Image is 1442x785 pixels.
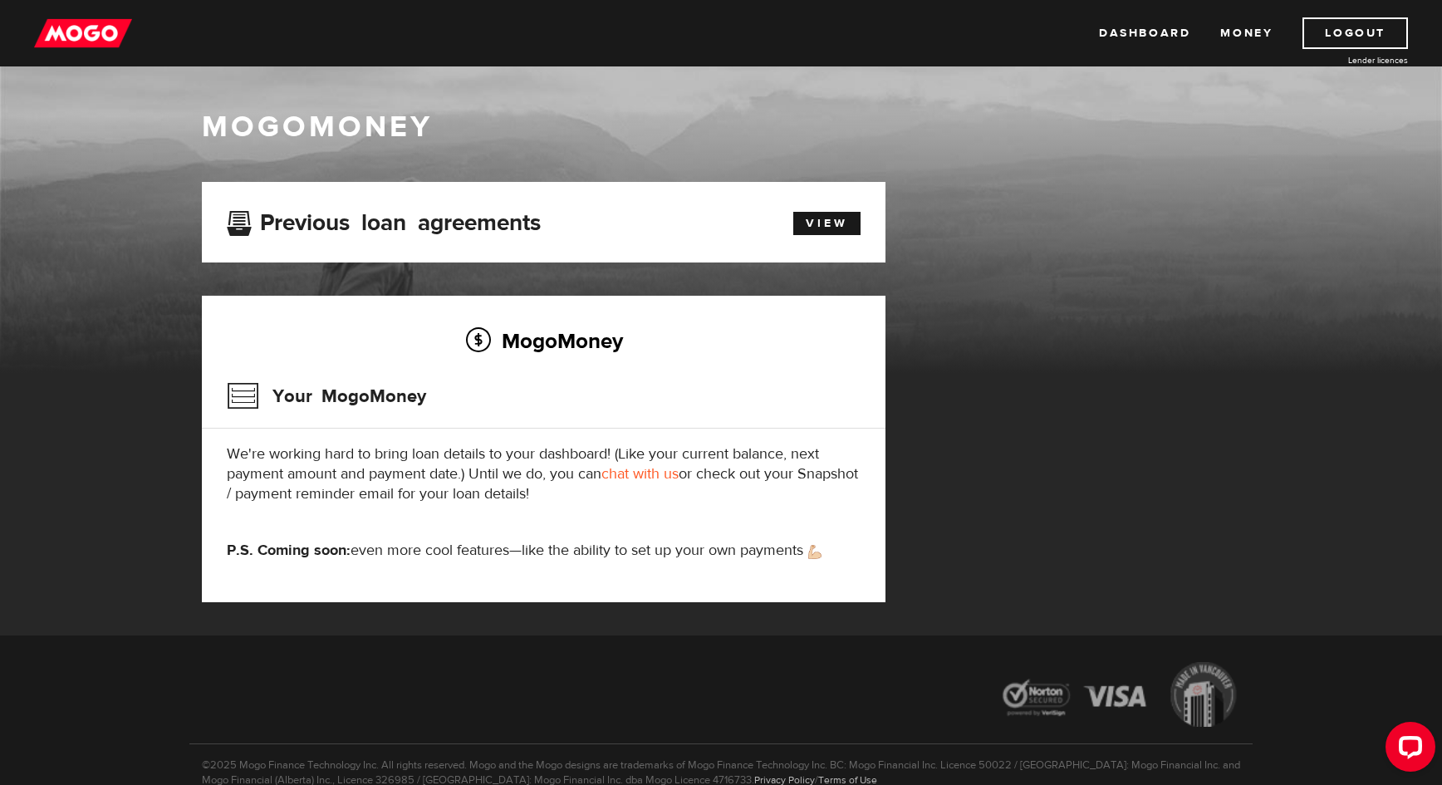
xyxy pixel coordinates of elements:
img: mogo_logo-11ee424be714fa7cbb0f0f49df9e16ec.png [34,17,132,49]
a: Dashboard [1099,17,1190,49]
a: Logout [1302,17,1408,49]
p: even more cool features—like the ability to set up your own payments [227,541,861,561]
a: chat with us [601,464,679,483]
a: Money [1220,17,1273,49]
img: legal-icons-92a2ffecb4d32d839781d1b4e4802d7b.png [987,650,1253,743]
a: View [793,212,861,235]
iframe: LiveChat chat widget [1372,715,1442,785]
h3: Your MogoMoney [227,375,426,418]
a: Lender licences [1283,54,1408,66]
strong: P.S. Coming soon: [227,541,351,560]
h1: MogoMoney [202,110,1240,145]
img: strong arm emoji [808,545,822,559]
h3: Previous loan agreements [227,209,541,231]
h2: MogoMoney [227,323,861,358]
p: We're working hard to bring loan details to your dashboard! (Like your current balance, next paym... [227,444,861,504]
